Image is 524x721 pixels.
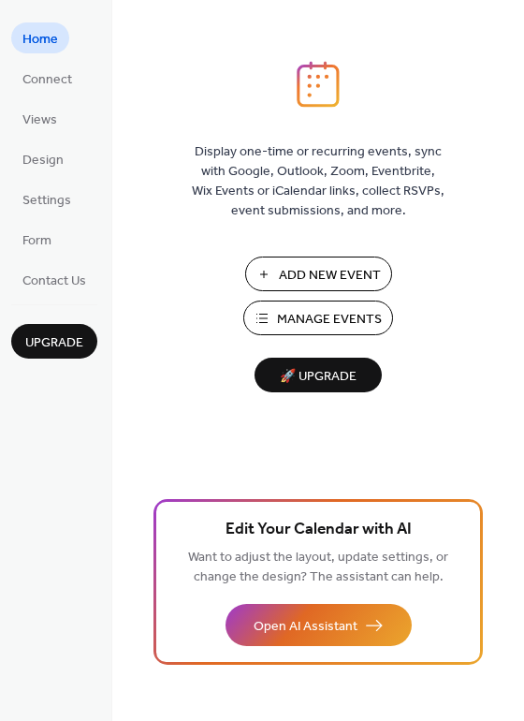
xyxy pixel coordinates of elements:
[25,333,83,353] span: Upgrade
[22,70,72,90] span: Connect
[11,103,68,134] a: Views
[11,324,97,359] button: Upgrade
[245,257,392,291] button: Add New Event
[22,110,57,130] span: Views
[11,184,82,214] a: Settings
[11,143,75,174] a: Design
[11,264,97,295] a: Contact Us
[297,61,340,108] img: logo_icon.svg
[22,191,71,211] span: Settings
[22,272,86,291] span: Contact Us
[243,301,393,335] button: Manage Events
[277,310,382,330] span: Manage Events
[192,142,444,221] span: Display one-time or recurring events, sync with Google, Outlook, Zoom, Eventbrite, Wix Events or ...
[266,364,371,390] span: 🚀 Upgrade
[226,604,412,646] button: Open AI Assistant
[226,517,412,543] span: Edit Your Calendar with AI
[22,231,51,251] span: Form
[254,617,357,637] span: Open AI Assistant
[11,224,63,255] a: Form
[22,151,64,170] span: Design
[279,266,381,286] span: Add New Event
[255,358,382,392] button: 🚀 Upgrade
[22,30,58,50] span: Home
[188,545,448,590] span: Want to adjust the layout, update settings, or change the design? The assistant can help.
[11,63,83,94] a: Connect
[11,22,69,53] a: Home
